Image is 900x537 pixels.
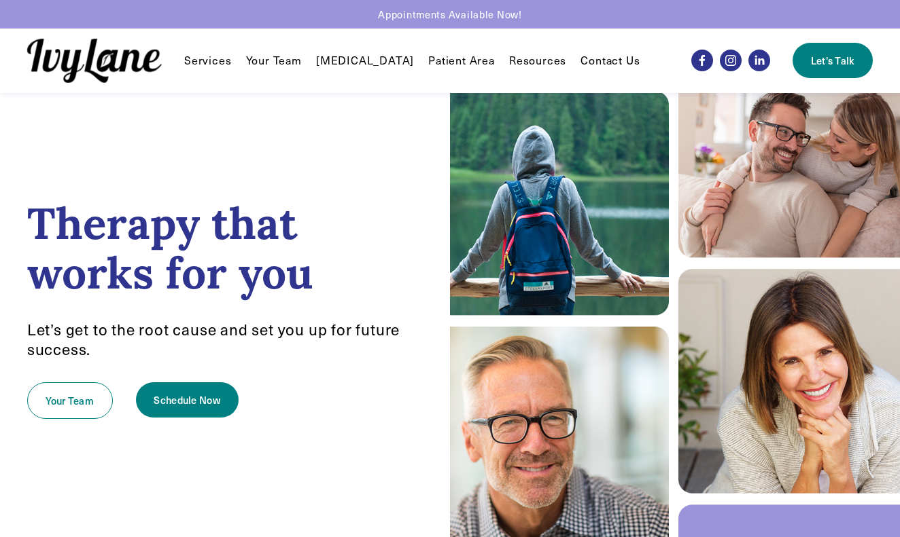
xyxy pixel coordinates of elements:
[316,52,414,69] a: [MEDICAL_DATA]
[748,50,770,71] a: LinkedIn
[27,39,162,83] img: Ivy Lane Counseling &mdash; Therapy that works for you
[509,52,566,69] a: folder dropdown
[793,43,873,78] a: Let's Talk
[720,50,742,71] a: Instagram
[428,52,495,69] a: Patient Area
[184,52,231,69] a: folder dropdown
[581,52,640,69] a: Contact Us
[246,52,302,69] a: Your Team
[509,54,566,68] span: Resources
[27,382,113,419] a: Your Team
[136,382,239,418] a: Schedule Now
[27,196,313,301] strong: Therapy that works for you
[184,54,231,68] span: Services
[691,50,713,71] a: Facebook
[27,319,404,359] span: Let’s get to the root cause and set you up for future success.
